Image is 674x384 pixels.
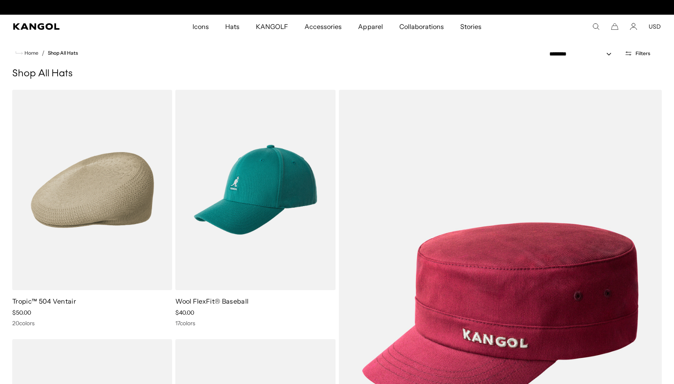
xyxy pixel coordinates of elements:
span: Icons [193,15,209,38]
a: Account [630,23,637,30]
div: 17 colors [175,320,335,327]
span: Filters [636,51,650,56]
button: Cart [611,23,618,30]
a: Hats [217,15,248,38]
summary: Search here [592,23,600,30]
button: USD [649,23,661,30]
select: Sort by: Featured [546,50,620,58]
a: Home [16,49,38,57]
img: Wool FlexFit® Baseball [175,90,335,290]
img: Tropic™ 504 Ventair [12,90,172,290]
span: Accessories [305,15,342,38]
span: $50.00 [12,309,31,316]
button: Open filters [620,50,655,57]
span: Home [23,50,38,56]
a: Stories [452,15,490,38]
a: Tropic™ 504 Ventair [12,297,76,305]
a: Apparel [350,15,391,38]
a: Kangol [13,23,127,30]
a: Shop All Hats [48,50,78,56]
a: Wool FlexFit® Baseball [175,297,249,305]
div: 20 colors [12,320,172,327]
span: KANGOLF [256,15,288,38]
div: Announcement [253,4,421,11]
slideshow-component: Announcement bar [253,4,421,11]
li: / [38,48,45,58]
a: Icons [184,15,217,38]
span: Hats [225,15,240,38]
a: Collaborations [391,15,452,38]
a: KANGOLF [248,15,296,38]
span: $40.00 [175,309,194,316]
span: Collaborations [399,15,444,38]
h1: Shop All Hats [12,68,662,80]
a: Accessories [296,15,350,38]
div: 1 of 2 [253,4,421,11]
span: Apparel [358,15,383,38]
span: Stories [460,15,481,38]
